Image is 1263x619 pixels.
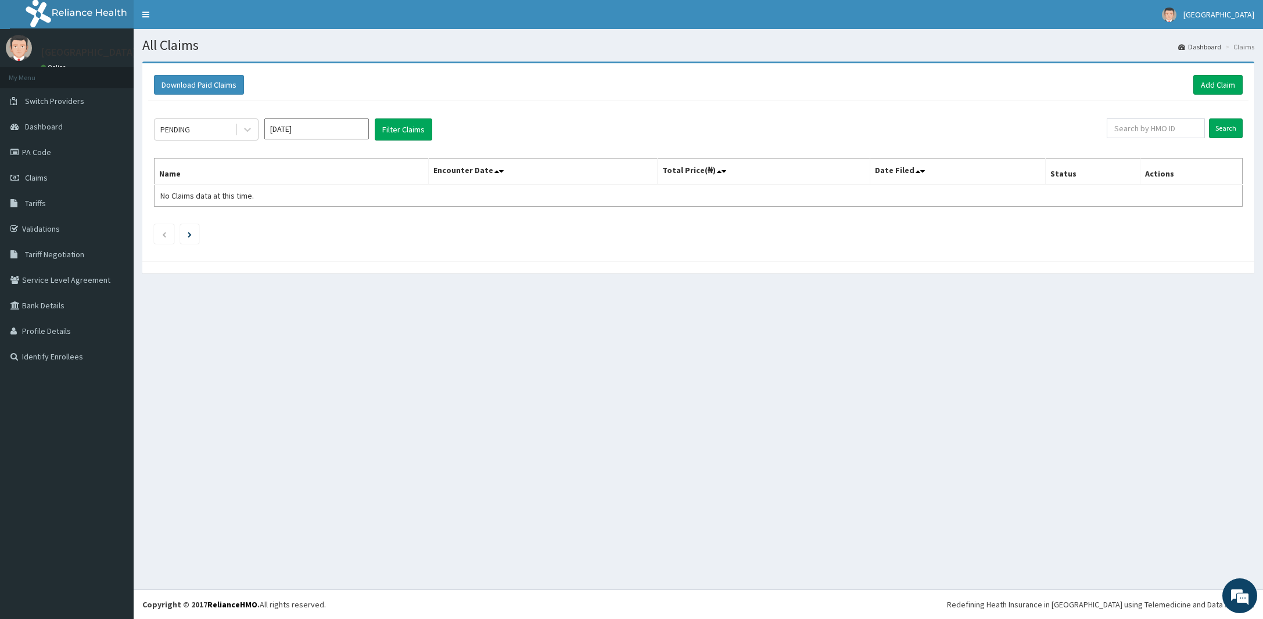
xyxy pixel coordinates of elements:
a: Online [41,63,69,71]
img: User Image [1162,8,1176,22]
li: Claims [1222,42,1254,52]
span: Tariff Negotiation [25,249,84,260]
span: No Claims data at this time. [160,190,254,201]
footer: All rights reserved. [134,589,1263,619]
span: Switch Providers [25,96,84,106]
input: Select Month and Year [264,118,369,139]
a: Dashboard [1178,42,1221,52]
th: Date Filed [870,159,1045,185]
button: Filter Claims [375,118,432,141]
a: Previous page [162,229,167,239]
div: Redefining Heath Insurance in [GEOGRAPHIC_DATA] using Telemedicine and Data Science! [947,599,1254,610]
strong: Copyright © 2017 . [142,599,260,610]
input: Search [1209,118,1243,138]
h1: All Claims [142,38,1254,53]
button: Download Paid Claims [154,75,244,95]
input: Search by HMO ID [1107,118,1205,138]
span: [GEOGRAPHIC_DATA] [1183,9,1254,20]
p: [GEOGRAPHIC_DATA] [41,47,137,57]
span: Tariffs [25,198,46,208]
th: Name [155,159,429,185]
a: RelianceHMO [207,599,257,610]
span: Dashboard [25,121,63,132]
a: Next page [188,229,192,239]
th: Encounter Date [428,159,657,185]
th: Total Price(₦) [658,159,870,185]
img: User Image [6,35,32,61]
a: Add Claim [1193,75,1243,95]
th: Actions [1140,159,1242,185]
div: PENDING [160,124,190,135]
span: Claims [25,172,48,183]
th: Status [1045,159,1140,185]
